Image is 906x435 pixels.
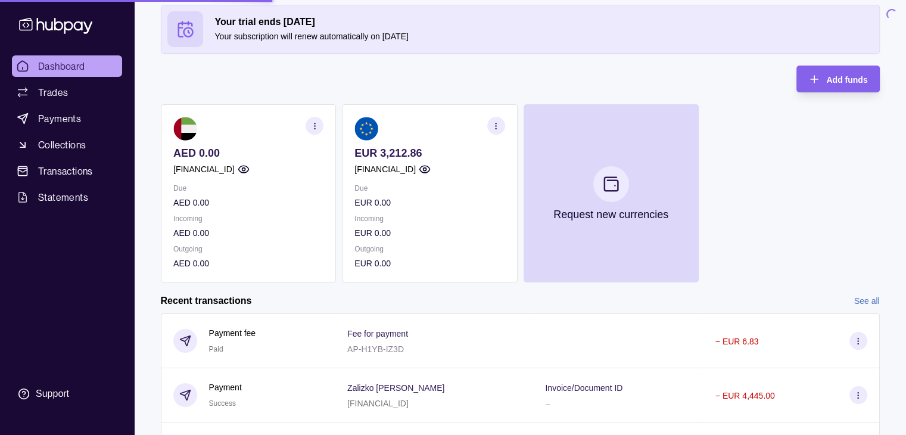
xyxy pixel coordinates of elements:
p: Your subscription will renew automatically on [DATE] [215,30,873,43]
p: Incoming [354,212,505,225]
span: Transactions [38,164,93,178]
p: EUR 3,212.86 [354,147,505,160]
p: AED 0.00 [173,147,323,160]
p: – [545,399,550,408]
div: Support [36,387,69,400]
span: Add funds [826,75,867,85]
p: [FINANCIAL_ID] [354,163,416,176]
p: Due [173,182,323,195]
span: Success [209,399,236,408]
p: Zalizko [PERSON_NAME] [347,383,444,393]
a: See all [854,294,880,307]
p: AED 0.00 [173,196,323,209]
span: Payments [38,111,81,126]
h2: Recent transactions [161,294,252,307]
span: Dashboard [38,59,85,73]
p: EUR 0.00 [354,226,505,240]
p: Incoming [173,212,323,225]
a: Trades [12,82,122,103]
p: AED 0.00 [173,226,323,240]
span: Paid [209,345,223,353]
a: Statements [12,187,122,208]
p: Outgoing [354,243,505,256]
p: Payment fee [209,327,256,340]
p: − EUR 4,445.00 [715,391,775,400]
h2: Your trial ends [DATE] [215,15,873,29]
button: Add funds [796,66,879,92]
p: Invoice/Document ID [545,383,622,393]
p: Payment [209,381,242,394]
a: Collections [12,134,122,156]
img: eu [354,117,378,141]
a: Support [12,381,122,406]
p: [FINANCIAL_ID] [347,399,409,408]
p: − EUR 6.83 [715,337,759,346]
p: EUR 0.00 [354,196,505,209]
a: Payments [12,108,122,129]
p: EUR 0.00 [354,257,505,270]
p: AP-H1YB-IZ3D [347,344,404,354]
span: Trades [38,85,68,100]
span: Statements [38,190,88,204]
p: [FINANCIAL_ID] [173,163,235,176]
p: Fee for payment [347,329,408,338]
p: Request new currencies [553,208,668,221]
a: Dashboard [12,55,122,77]
span: Collections [38,138,86,152]
p: Due [354,182,505,195]
a: Transactions [12,160,122,182]
img: ae [173,117,197,141]
p: Outgoing [173,243,323,256]
button: Request new currencies [523,104,698,282]
p: AED 0.00 [173,257,323,270]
